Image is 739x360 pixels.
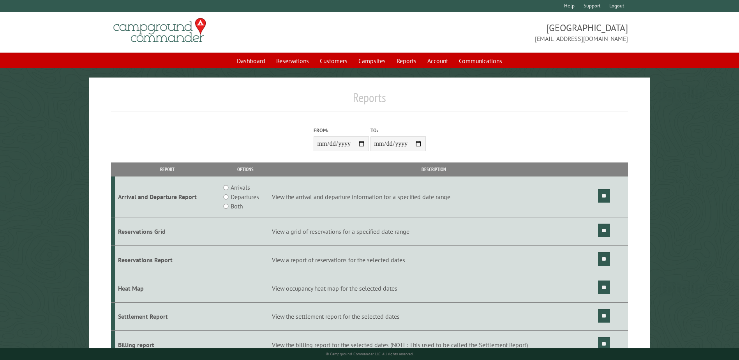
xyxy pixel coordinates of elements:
[231,183,250,192] label: Arrivals
[115,217,220,246] td: Reservations Grid
[271,274,597,302] td: View occupancy heat map for the selected dates
[111,15,208,46] img: Campground Commander
[220,162,270,176] th: Options
[370,127,426,134] label: To:
[315,53,352,68] a: Customers
[115,302,220,331] td: Settlement Report
[271,176,597,217] td: View the arrival and departure information for a specified date range
[354,53,390,68] a: Campsites
[271,217,597,246] td: View a grid of reservations for a specified date range
[115,245,220,274] td: Reservations Report
[115,274,220,302] td: Heat Map
[370,21,628,43] span: [GEOGRAPHIC_DATA] [EMAIL_ADDRESS][DOMAIN_NAME]
[326,351,414,356] small: © Campground Commander LLC. All rights reserved.
[271,302,597,331] td: View the settlement report for the selected dates
[232,53,270,68] a: Dashboard
[271,331,597,359] td: View the billing report for the selected dates (NOTE: This used to be called the Settlement Report)
[392,53,421,68] a: Reports
[231,201,243,211] label: Both
[115,176,220,217] td: Arrival and Departure Report
[423,53,453,68] a: Account
[271,162,597,176] th: Description
[271,245,597,274] td: View a report of reservations for the selected dates
[111,90,628,111] h1: Reports
[272,53,314,68] a: Reservations
[115,162,220,176] th: Report
[454,53,507,68] a: Communications
[115,331,220,359] td: Billing report
[231,192,259,201] label: Departures
[314,127,369,134] label: From:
